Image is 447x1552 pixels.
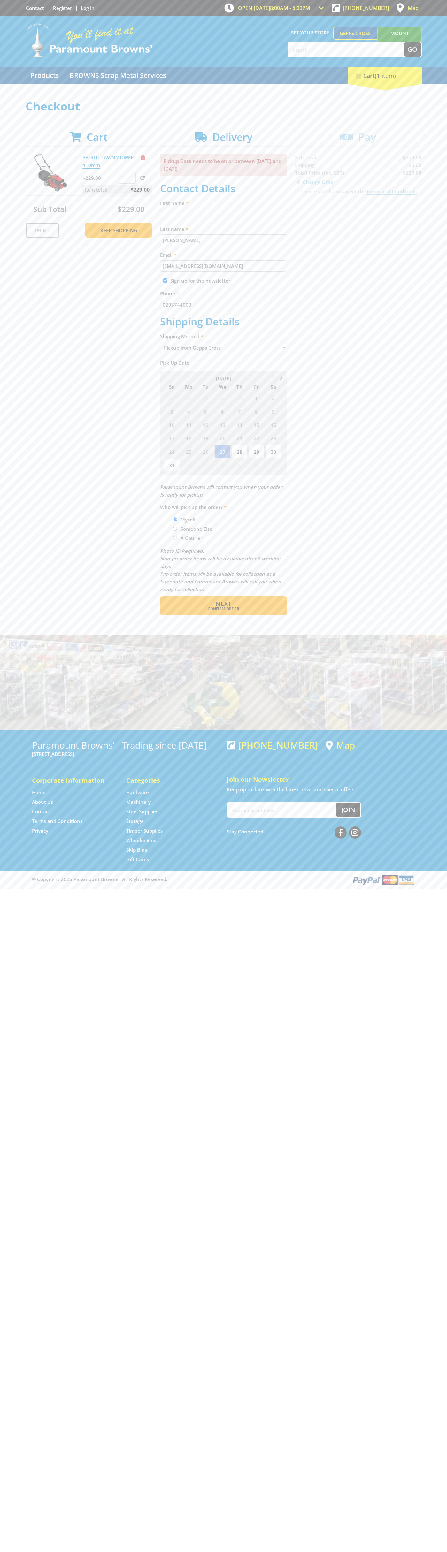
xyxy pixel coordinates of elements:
span: 12 [197,418,214,431]
span: 23 [265,432,281,445]
a: Go to the Hardware page [126,789,149,796]
p: Item total: [82,185,152,194]
span: 28 [231,445,248,458]
a: Remove from cart [141,154,145,161]
h5: Join our Newsletter [227,775,415,784]
h2: Shipping Details [160,316,287,328]
span: 22 [248,432,265,445]
a: Go to the Contact page [26,5,44,11]
span: Sub Total [33,204,66,214]
input: Please enter your telephone number. [160,299,287,310]
span: 3 [164,405,180,418]
a: View a map of Gepps Cross location [326,740,355,750]
span: 16 [265,418,281,431]
a: Go to the Wheelie Bins page [126,837,156,844]
div: Cart [348,67,422,84]
span: 18 [181,432,197,445]
input: Please enter your email address. [160,260,287,272]
label: Last name [160,225,287,233]
span: 27 [164,392,180,404]
img: PETROL LAWNMOWER - 410mm [32,154,70,192]
span: 30 [265,445,281,458]
a: Go to the Contact page [32,808,50,815]
a: Go to the Storage page [126,818,144,825]
span: 11 [181,418,197,431]
button: Go [404,42,421,57]
select: Please select a shipping method. [160,342,287,354]
span: 2 [197,459,214,471]
label: First name [160,199,287,207]
a: Go to the Gift Cards page [126,856,149,863]
label: Myself [178,514,198,525]
span: Confirm order [174,607,273,611]
span: $229.00 [131,185,150,194]
span: Fr [248,383,265,391]
div: ® Copyright 2025 Paramount Browns'. All Rights Reserved. [26,874,422,886]
input: Search [288,42,404,57]
span: $229.00 [118,204,144,214]
span: 5 [197,405,214,418]
span: 8:00am - 5:00pm [270,4,310,11]
span: 27 [214,445,231,458]
span: 29 [197,392,214,404]
input: Your email address [227,803,336,817]
a: PETROL LAWNMOWER - 410mm [82,154,137,169]
a: Go to the Home page [32,789,46,796]
label: Email [160,251,287,259]
a: Go to the Timber Supplies page [126,827,163,834]
span: Su [164,383,180,391]
label: Who will pick up the order? [160,503,287,511]
label: A Courier [178,533,204,544]
input: Please enter your last name. [160,234,287,246]
span: 29 [248,445,265,458]
span: 17 [164,432,180,445]
a: Go to the Machinery page [126,799,151,805]
span: 28 [181,392,197,404]
span: (1 item) [375,72,396,80]
span: Next [215,599,231,608]
p: $229.00 [82,174,117,182]
a: Go to the Products page [26,67,64,84]
span: 15 [248,418,265,431]
a: Go to the BROWNS Scrap Metal Services page [65,67,171,84]
label: Sign up for the newsletter [170,278,230,284]
button: Next Confirm order [160,596,287,615]
span: [DATE] [216,375,231,382]
div: [PHONE_NUMBER] [227,740,318,750]
span: 7 [231,405,248,418]
span: 3 [214,459,231,471]
p: Pickup Date needs to be on or between [DATE] and [DATE] [160,154,287,176]
a: Gepps Cross [333,27,377,40]
span: Th [231,383,248,391]
span: 26 [197,445,214,458]
span: Mo [181,383,197,391]
span: Cart [87,130,108,144]
span: 31 [164,459,180,471]
h3: Paramount Browns' - Trading since [DATE] [32,740,220,750]
a: Keep Shopping [85,223,152,238]
span: Set your store [288,27,333,38]
a: Log in [81,5,95,11]
label: Pick Up Date [160,359,287,367]
span: 21 [231,432,248,445]
button: Join [336,803,360,817]
label: Shipping Method [160,332,287,340]
h1: Checkout [26,100,422,113]
span: 8 [248,405,265,418]
span: 31 [231,392,248,404]
span: 30 [214,392,231,404]
a: Print [26,223,59,238]
span: 1 [248,392,265,404]
h5: Categories [126,776,208,785]
div: Stay Connected [227,824,361,839]
h5: Corporate Information [32,776,113,785]
span: Tu [197,383,214,391]
span: 24 [164,445,180,458]
input: Please enter your first name. [160,209,287,220]
input: Please select who will pick up the order. [173,536,177,540]
img: PayPal, Mastercard, Visa accepted [351,874,415,886]
span: 6 [214,405,231,418]
a: Go to the registration page [53,5,72,11]
span: 5 [248,459,265,471]
p: Keep up to date with the latest news and special offers. [227,786,415,793]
